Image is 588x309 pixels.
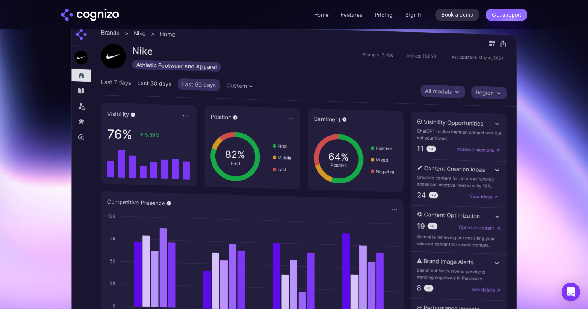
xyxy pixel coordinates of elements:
[314,11,329,18] a: Home
[61,9,119,21] a: home
[486,9,527,21] a: Get a report
[375,11,393,18] a: Pricing
[61,9,119,21] img: cognizo logo
[405,10,423,19] a: Sign in
[562,283,580,301] div: Open Intercom Messenger
[435,9,480,21] a: Book a demo
[341,11,362,18] a: Features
